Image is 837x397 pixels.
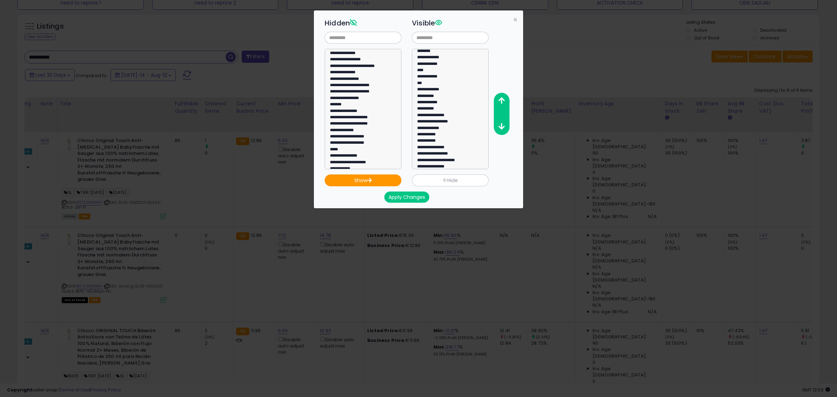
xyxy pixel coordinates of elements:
h3: Hidden [325,18,401,28]
h3: Visible [412,18,489,28]
span: × [513,15,518,25]
button: Show [325,174,401,186]
button: Apply Changes [384,192,429,203]
button: Hide [412,174,489,186]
